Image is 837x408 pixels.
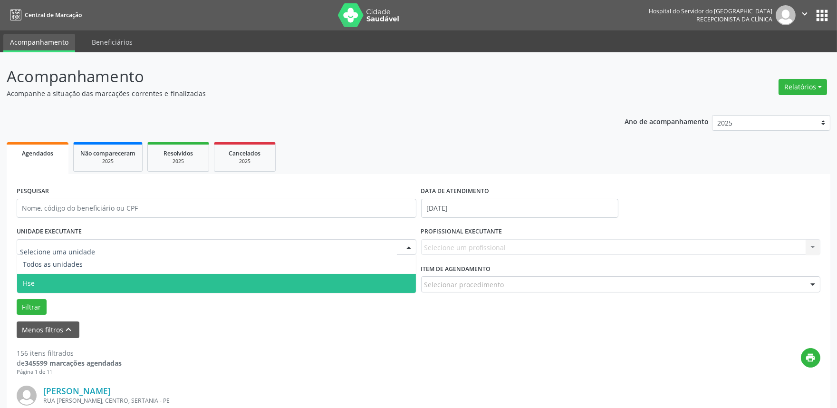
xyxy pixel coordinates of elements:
a: Beneficiários [85,34,139,50]
div: 2025 [80,158,135,165]
p: Acompanhamento [7,65,583,88]
button: Filtrar [17,299,47,315]
label: PESQUISAR [17,184,49,199]
i:  [799,9,810,19]
span: Todos as unidades [23,260,83,269]
button: Menos filtroskeyboard_arrow_up [17,321,79,338]
input: Selecione um intervalo [421,199,618,218]
span: Cancelados [229,149,261,157]
strong: 345599 marcações agendadas [25,359,122,368]
div: 2025 [154,158,202,165]
span: Resolvidos [164,149,193,157]
label: UNIDADE EXECUTANTE [17,224,82,239]
span: Não compareceram [80,149,135,157]
div: 2025 [221,158,269,165]
span: Hse [23,279,35,288]
img: img [776,5,796,25]
i: keyboard_arrow_up [64,324,74,335]
span: Selecionar procedimento [424,280,504,290]
div: RUA [PERSON_NAME], CENTRO, SERTANIA - PE [43,397,678,405]
i: print [806,352,816,363]
p: Ano de acompanhamento [625,115,709,127]
button: apps [814,7,830,24]
div: Hospital do Servidor do [GEOGRAPHIC_DATA] [649,7,772,15]
a: Central de Marcação [7,7,82,23]
span: Central de Marcação [25,11,82,19]
a: Acompanhamento [3,34,75,52]
input: Nome, código do beneficiário ou CPF [17,199,416,218]
input: Selecione uma unidade [20,243,397,262]
span: Recepcionista da clínica [696,15,772,23]
div: 156 itens filtrados [17,348,122,358]
span: Agendados [22,149,53,157]
img: img [17,386,37,406]
p: Acompanhe a situação das marcações correntes e finalizadas [7,88,583,98]
label: Item de agendamento [421,262,491,276]
label: PROFISSIONAL EXECUTANTE [421,224,502,239]
a: [PERSON_NAME] [43,386,111,396]
label: DATA DE ATENDIMENTO [421,184,490,199]
button: Relatórios [779,79,827,95]
div: Página 1 de 11 [17,368,122,376]
div: de [17,358,122,368]
button:  [796,5,814,25]
button: print [801,348,820,368]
